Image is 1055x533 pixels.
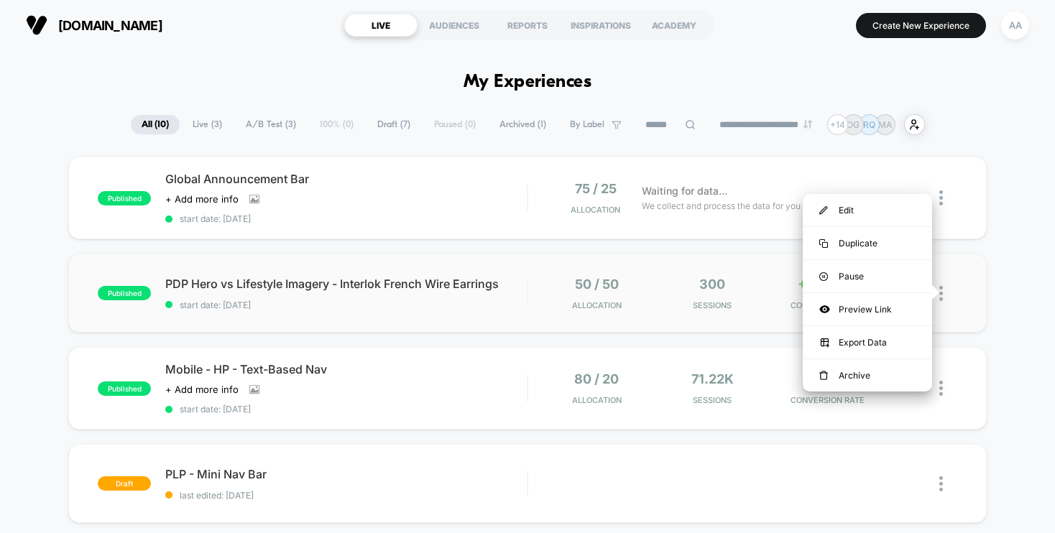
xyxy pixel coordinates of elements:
[658,300,767,310] span: Sessions
[572,300,622,310] span: Allocation
[803,260,932,292] div: Pause
[26,14,47,36] img: Visually logo
[819,206,828,215] img: menu
[575,181,617,196] span: 75 / 25
[803,326,932,358] div: Export Data
[658,395,767,405] span: Sessions
[642,183,727,199] span: Waiting for data...
[58,18,162,33] span: [DOMAIN_NAME]
[165,404,527,414] span: start date: [DATE]
[819,371,828,381] img: menu
[165,467,527,481] span: PLP - Mini Nav Bar
[344,14,418,37] div: LIVE
[165,193,239,205] span: + Add more info
[98,476,151,491] span: draft
[98,286,151,300] span: published
[464,72,592,93] h1: My Experiences
[564,14,637,37] div: INSPIRATIONS
[939,381,943,396] img: close
[98,191,151,205] span: published
[98,381,151,396] span: published
[165,490,527,501] span: last edited: [DATE]
[165,300,527,310] span: start date: [DATE]
[819,239,828,248] img: menu
[165,213,527,224] span: start date: [DATE]
[418,14,491,37] div: AUDIENCES
[803,293,932,325] div: Preview Link
[131,115,180,134] span: All ( 10 )
[939,190,943,205] img: close
[878,119,892,130] p: MA
[235,115,307,134] span: A/B Test ( 3 )
[165,172,527,186] span: Global Announcement Bar
[863,119,875,130] p: RQ
[22,14,167,37] button: [DOMAIN_NAME]
[939,286,943,301] img: close
[803,359,932,391] div: Archive
[489,115,557,134] span: Archived ( 1 )
[491,14,564,37] div: REPORTS
[856,13,986,38] button: Create New Experience
[803,194,932,226] div: Edit
[165,384,239,395] span: + Add more info
[803,120,812,129] img: end
[827,114,848,135] div: + 14
[165,362,527,376] span: Mobile - HP - Text-Based Nav
[699,277,725,292] span: 300
[572,395,622,405] span: Allocation
[637,14,711,37] div: ACADEMY
[939,476,943,491] img: close
[997,11,1033,40] button: AA
[803,227,932,259] div: Duplicate
[575,277,619,292] span: 50 / 50
[367,115,421,134] span: Draft ( 7 )
[574,371,619,386] span: 80 / 20
[165,277,527,291] span: PDP Hero vs Lifestyle Imagery - Interlok French Wire Earrings
[570,119,604,130] span: By Label
[819,272,828,281] img: menu
[1001,11,1029,40] div: AA
[773,395,882,405] span: CONVERSION RATE
[691,371,734,386] span: 71.22k
[642,199,801,213] span: We collect and process the data for you
[182,115,233,134] span: Live ( 3 )
[571,205,620,215] span: Allocation
[773,300,882,310] span: CONVERSION RATE
[847,119,860,130] p: OG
